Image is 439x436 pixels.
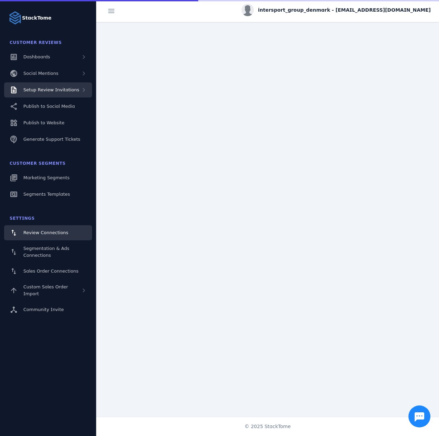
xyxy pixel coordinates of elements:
[4,132,92,147] a: Generate Support Tickets
[23,284,68,296] span: Custom Sales Order Import
[4,187,92,202] a: Segments Templates
[258,7,431,14] span: intersport_group_denmark - [EMAIL_ADDRESS][DOMAIN_NAME]
[22,14,52,22] strong: StackTome
[241,4,431,16] button: intersport_group_denmark - [EMAIL_ADDRESS][DOMAIN_NAME]
[23,104,75,109] span: Publish to Social Media
[4,99,92,114] a: Publish to Social Media
[4,264,92,279] a: Sales Order Connections
[10,216,35,221] span: Settings
[4,115,92,130] a: Publish to Website
[8,11,22,25] img: Logo image
[245,423,291,430] span: © 2025 StackTome
[4,302,92,317] a: Community Invite
[4,242,92,262] a: Segmentation & Ads Connections
[241,4,254,16] img: profile.jpg
[4,225,92,240] a: Review Connections
[23,137,80,142] span: Generate Support Tickets
[10,161,66,166] span: Customer Segments
[23,268,78,274] span: Sales Order Connections
[23,307,64,312] span: Community Invite
[10,40,62,45] span: Customer Reviews
[23,175,69,180] span: Marketing Segments
[23,246,69,258] span: Segmentation & Ads Connections
[23,120,64,125] span: Publish to Website
[23,54,50,59] span: Dashboards
[4,170,92,185] a: Marketing Segments
[23,230,68,235] span: Review Connections
[23,87,79,92] span: Setup Review Invitations
[23,71,58,76] span: Social Mentions
[23,192,70,197] span: Segments Templates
